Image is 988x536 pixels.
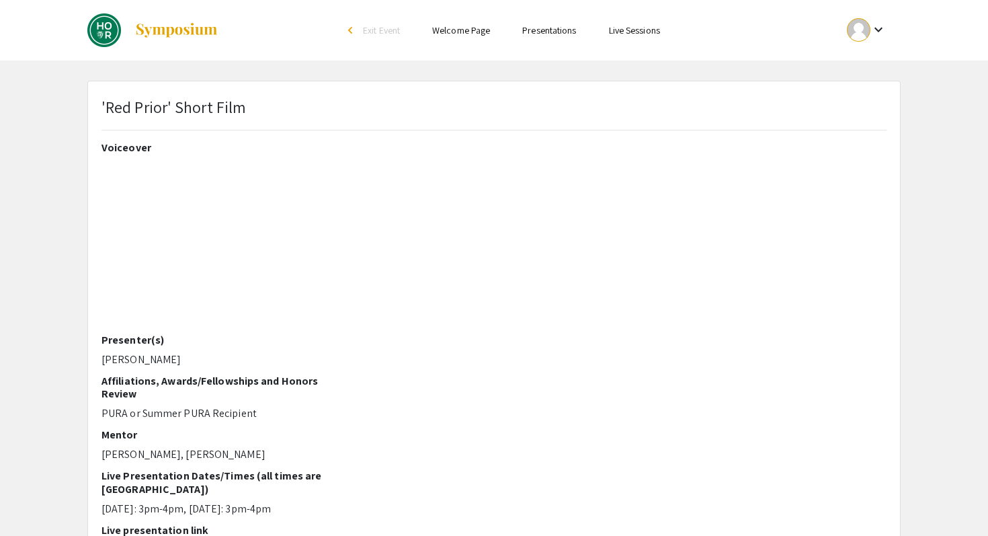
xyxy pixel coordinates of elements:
[87,13,218,47] a: DREAMS: Fall 2024
[10,475,57,526] iframe: Chat
[522,24,576,36] a: Presentations
[101,428,349,441] h2: Mentor
[101,334,349,346] h2: Presenter(s)
[609,24,660,36] a: Live Sessions
[432,24,490,36] a: Welcome Page
[101,375,349,400] h2: Affiliations, Awards/Fellowships and Honors Review
[870,22,887,38] mat-icon: Expand account dropdown
[134,22,218,38] img: Symposium by ForagerOne
[101,469,349,495] h2: Live Presentation Dates/Times (all times are [GEOGRAPHIC_DATA])
[101,352,349,368] p: [PERSON_NAME]
[101,95,246,119] p: 'Red Prior' Short Film
[101,447,349,463] p: [PERSON_NAME], [PERSON_NAME]
[363,24,400,36] span: Exit Event
[101,159,349,334] iframe: DREAMS Reflection Video
[87,13,121,47] img: DREAMS: Fall 2024
[101,501,349,517] p: [DATE]: 3pm-4pm, [DATE]: 3pm-4pm
[833,15,901,45] button: Expand account dropdown
[370,141,887,503] iframe: RED PRIOR
[348,26,356,34] div: arrow_back_ios
[101,141,349,154] h2: Voiceover
[101,406,349,422] p: PURA or Summer PURA Recipient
